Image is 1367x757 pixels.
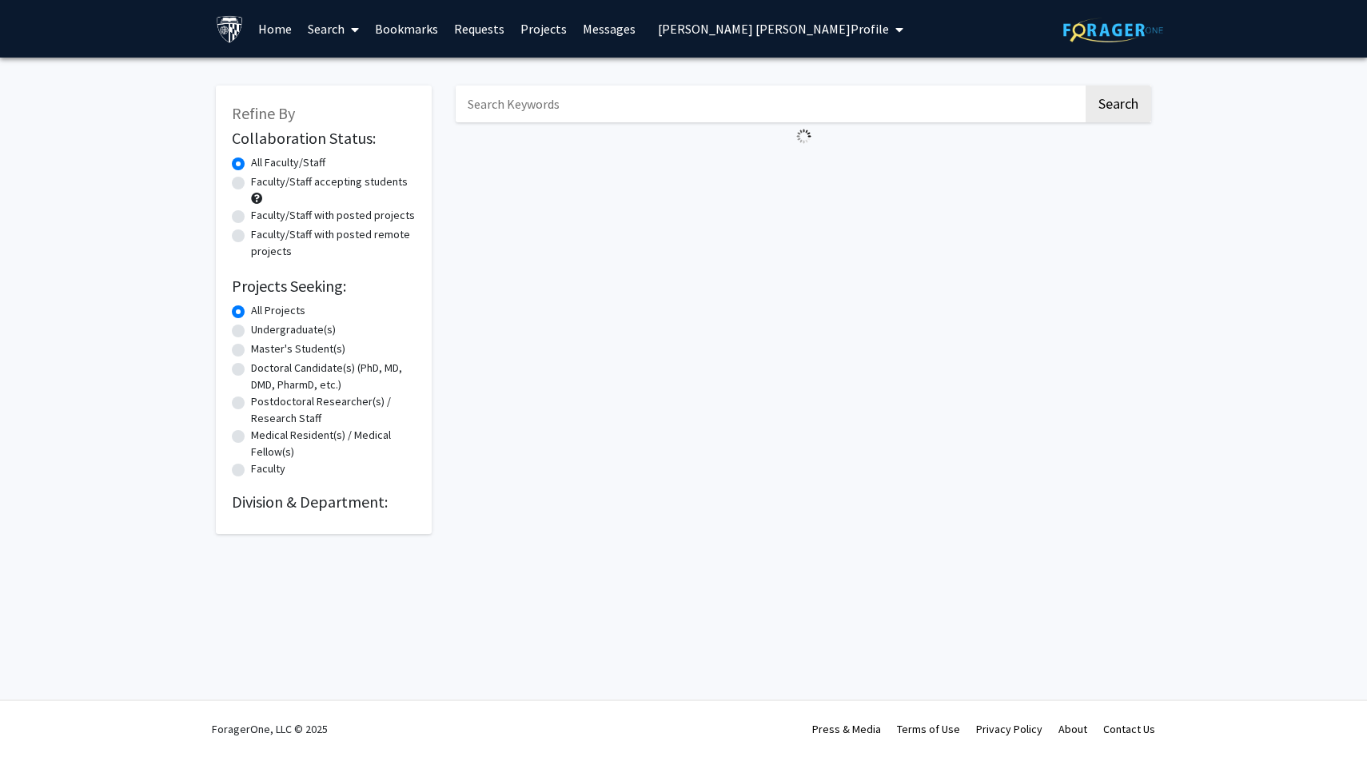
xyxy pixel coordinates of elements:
[790,122,818,150] img: Loading
[251,207,415,224] label: Faculty/Staff with posted projects
[446,1,512,57] a: Requests
[251,226,416,260] label: Faculty/Staff with posted remote projects
[250,1,300,57] a: Home
[367,1,446,57] a: Bookmarks
[251,341,345,357] label: Master's Student(s)
[897,722,960,736] a: Terms of Use
[575,1,644,57] a: Messages
[456,86,1083,122] input: Search Keywords
[232,492,416,512] h2: Division & Department:
[251,460,285,477] label: Faculty
[300,1,367,57] a: Search
[212,701,328,757] div: ForagerOne, LLC © 2025
[512,1,575,57] a: Projects
[976,722,1042,736] a: Privacy Policy
[1063,18,1163,42] img: ForagerOne Logo
[251,173,408,190] label: Faculty/Staff accepting students
[251,360,416,393] label: Doctoral Candidate(s) (PhD, MD, DMD, PharmD, etc.)
[1103,722,1155,736] a: Contact Us
[251,321,336,338] label: Undergraduate(s)
[251,154,325,171] label: All Faculty/Staff
[658,21,889,37] span: [PERSON_NAME] [PERSON_NAME] Profile
[232,103,295,123] span: Refine By
[251,427,416,460] label: Medical Resident(s) / Medical Fellow(s)
[232,129,416,148] h2: Collaboration Status:
[251,302,305,319] label: All Projects
[232,277,416,296] h2: Projects Seeking:
[251,393,416,427] label: Postdoctoral Researcher(s) / Research Staff
[1058,722,1087,736] a: About
[812,722,881,736] a: Press & Media
[1086,86,1151,122] button: Search
[216,15,244,43] img: Johns Hopkins University Logo
[456,150,1151,187] nav: Page navigation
